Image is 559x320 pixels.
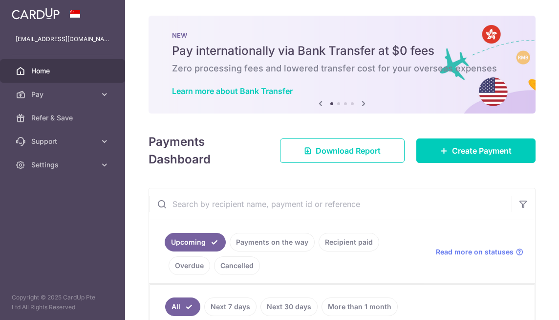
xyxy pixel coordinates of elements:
[322,297,398,316] a: More than 1 month
[169,256,210,275] a: Overdue
[12,8,60,20] img: CardUp
[16,34,109,44] p: [EMAIL_ADDRESS][DOMAIN_NAME]
[319,233,379,251] a: Recipient paid
[31,113,96,123] span: Refer & Save
[149,133,262,168] h4: Payments Dashboard
[165,233,226,251] a: Upcoming
[172,43,512,59] h5: Pay internationally via Bank Transfer at $0 fees
[31,137,96,146] span: Support
[172,63,512,74] h6: Zero processing fees and lowered transfer cost for your overseas expenses
[172,86,293,96] a: Learn more about Bank Transfer
[172,31,512,39] p: NEW
[165,297,200,316] a: All
[230,233,315,251] a: Payments on the way
[31,160,96,170] span: Settings
[316,145,381,157] span: Download Report
[214,256,260,275] a: Cancelled
[31,90,96,99] span: Pay
[149,188,512,220] input: Search by recipient name, payment id or reference
[436,247,523,257] a: Read more on statuses
[31,66,96,76] span: Home
[149,16,536,114] img: Bank transfer banner
[436,247,514,257] span: Read more on statuses
[204,297,257,316] a: Next 7 days
[280,138,405,163] a: Download Report
[452,145,512,157] span: Create Payment
[260,297,318,316] a: Next 30 days
[416,138,536,163] a: Create Payment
